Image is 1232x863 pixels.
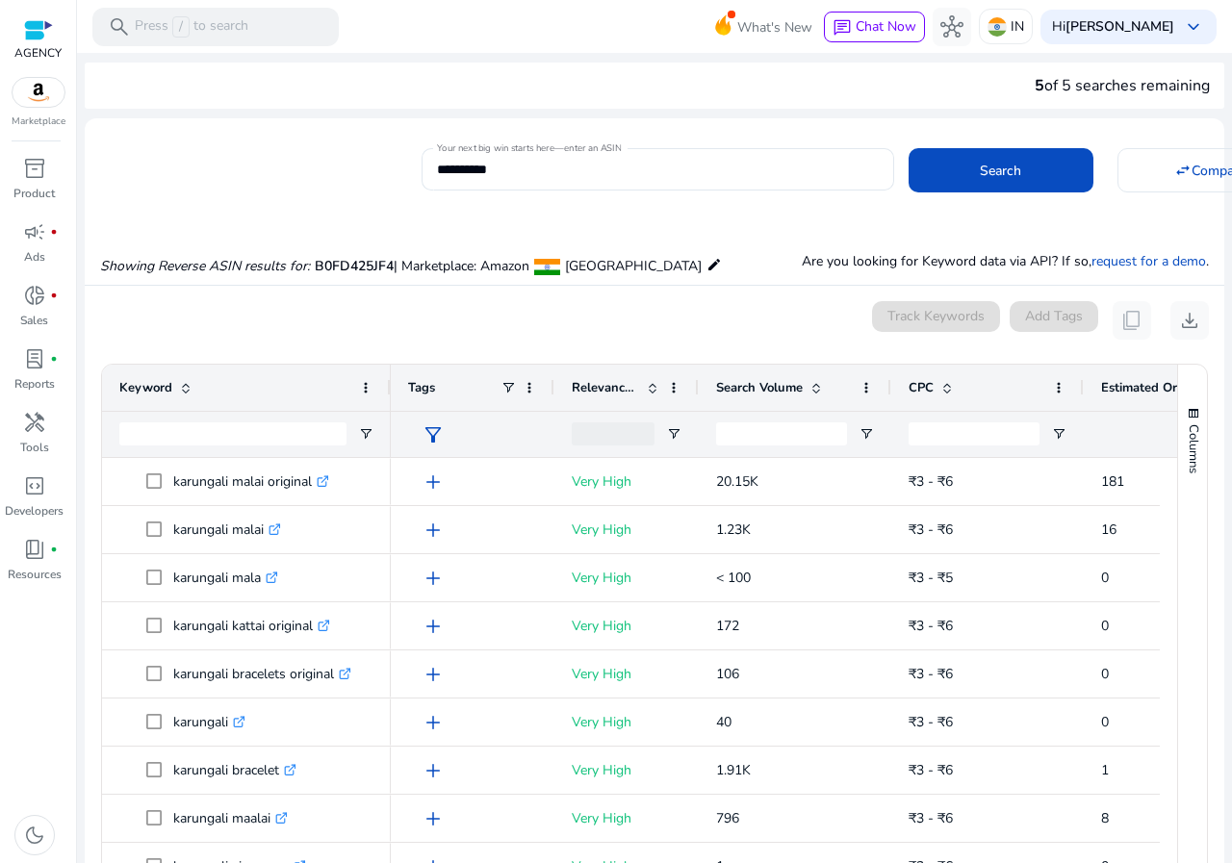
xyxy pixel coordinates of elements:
[909,379,934,396] span: CPC
[20,312,48,329] p: Sales
[23,474,46,497] span: code_blocks
[565,257,702,275] span: [GEOGRAPHIC_DATA]
[358,426,373,442] button: Open Filter Menu
[422,615,445,638] span: add
[394,257,529,275] span: | Marketplace: Amazon
[422,711,445,734] span: add
[716,422,847,445] input: Search Volume Filter Input
[173,558,278,597] p: karungali mala
[173,799,288,838] p: karungali maalai
[1101,520,1116,539] span: 16
[315,257,394,275] span: B0FD425JF4
[909,761,953,779] span: ₹3 - ₹6
[108,15,131,38] span: search
[1035,75,1044,96] span: 5
[13,78,64,107] img: amazon.svg
[1170,301,1209,340] button: download
[119,379,172,396] span: Keyword
[909,569,953,587] span: ₹3 - ₹5
[173,510,281,549] p: karungali malai
[940,15,963,38] span: hub
[422,807,445,830] span: add
[23,824,46,847] span: dark_mode
[716,472,758,491] span: 20.15K
[408,379,435,396] span: Tags
[1011,10,1024,43] p: IN
[716,713,731,731] span: 40
[572,750,681,790] p: Very High
[173,654,351,694] p: karungali bracelets original
[1178,309,1201,332] span: download
[1185,424,1202,473] span: Columns
[173,606,330,646] p: karungali kattai original
[833,18,852,38] span: chat
[422,663,445,686] span: add
[422,759,445,782] span: add
[422,519,445,542] span: add
[802,251,1209,271] p: Are you looking for Keyword data via API? If so, .
[1091,252,1206,270] a: request for a demo
[50,228,58,236] span: fiber_manual_record
[14,44,62,62] p: AGENCY
[1174,162,1192,179] mat-icon: swap_horiz
[1101,472,1124,491] span: 181
[100,257,310,275] i: Showing Reverse ASIN results for:
[50,355,58,363] span: fiber_manual_record
[824,12,925,42] button: chatChat Now
[716,761,751,779] span: 1.91K
[119,422,346,445] input: Keyword Filter Input
[422,470,445,494] span: add
[13,185,55,202] p: Product
[1101,569,1109,587] span: 0
[1101,617,1109,635] span: 0
[422,423,445,446] span: filter_alt
[23,411,46,434] span: handyman
[14,375,55,393] p: Reports
[173,702,245,742] p: karungali
[572,379,639,396] span: Relevance Score
[909,472,953,491] span: ₹3 - ₹6
[909,809,953,827] span: ₹3 - ₹6
[1065,17,1174,36] b: [PERSON_NAME]
[988,17,1007,37] img: in.svg
[572,510,681,549] p: Very High
[20,439,49,456] p: Tools
[909,617,953,635] span: ₹3 - ₹6
[909,520,953,539] span: ₹3 - ₹6
[716,520,751,539] span: 1.23K
[437,141,621,155] mat-label: Your next big win starts here—enter an ASIN
[1101,665,1109,683] span: 0
[716,617,739,635] span: 172
[716,665,739,683] span: 106
[23,220,46,243] span: campaign
[1101,809,1109,827] span: 8
[8,566,62,583] p: Resources
[50,292,58,299] span: fiber_manual_record
[572,606,681,646] p: Very High
[572,462,681,501] p: Very High
[50,546,58,553] span: fiber_manual_record
[706,253,722,276] mat-icon: edit
[666,426,681,442] button: Open Filter Menu
[933,8,971,46] button: hub
[172,16,190,38] span: /
[980,161,1021,181] span: Search
[572,702,681,742] p: Very High
[1101,379,1217,396] span: Estimated Orders/Month
[909,422,1039,445] input: CPC Filter Input
[1182,15,1205,38] span: keyboard_arrow_down
[1101,761,1109,779] span: 1
[135,16,248,38] p: Press to search
[856,17,916,36] span: Chat Now
[1101,713,1109,731] span: 0
[1035,74,1210,97] div: of 5 searches remaining
[737,11,812,44] span: What's New
[23,157,46,180] span: inventory_2
[23,538,46,561] span: book_4
[572,558,681,597] p: Very High
[859,426,874,442] button: Open Filter Menu
[909,665,953,683] span: ₹3 - ₹6
[12,114,65,129] p: Marketplace
[422,567,445,590] span: add
[1051,426,1066,442] button: Open Filter Menu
